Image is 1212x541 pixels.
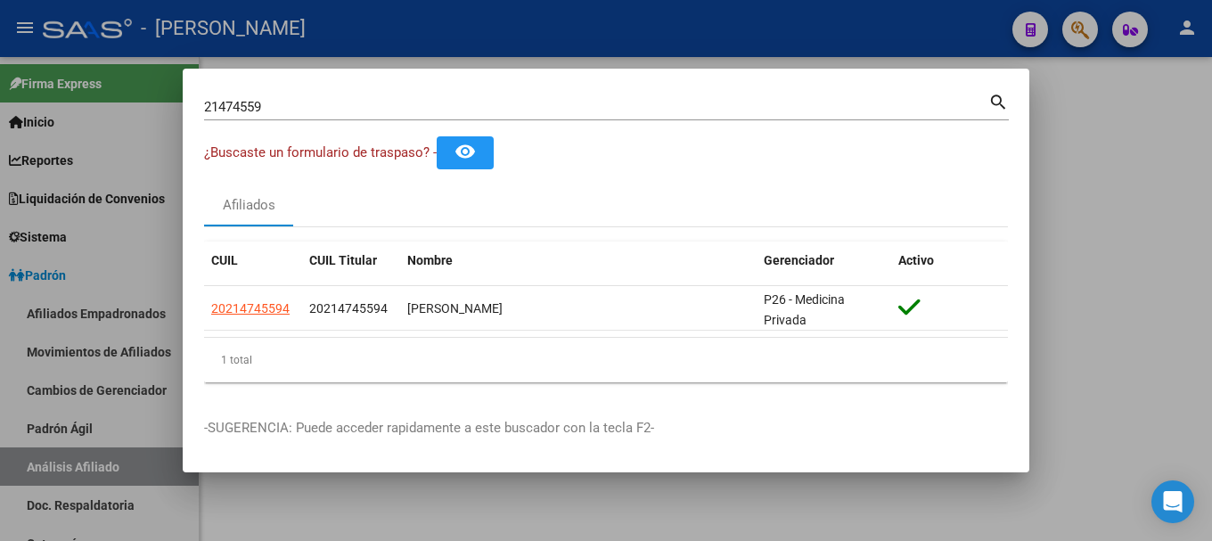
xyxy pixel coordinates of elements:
[309,301,388,316] span: 20214745594
[988,90,1009,111] mat-icon: search
[407,299,749,319] div: [PERSON_NAME]
[898,253,934,267] span: Activo
[1151,480,1194,523] div: Open Intercom Messenger
[309,253,377,267] span: CUIL Titular
[757,242,891,280] datatable-header-cell: Gerenciador
[407,253,453,267] span: Nombre
[891,242,1008,280] datatable-header-cell: Activo
[400,242,757,280] datatable-header-cell: Nombre
[204,144,437,160] span: ¿Buscaste un formulario de traspaso? -
[454,141,476,162] mat-icon: remove_red_eye
[211,253,238,267] span: CUIL
[764,292,845,327] span: P26 - Medicina Privada
[223,195,275,216] div: Afiliados
[302,242,400,280] datatable-header-cell: CUIL Titular
[204,338,1008,382] div: 1 total
[764,253,834,267] span: Gerenciador
[204,418,1008,439] p: -SUGERENCIA: Puede acceder rapidamente a este buscador con la tecla F2-
[211,301,290,316] span: 20214745594
[204,242,302,280] datatable-header-cell: CUIL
